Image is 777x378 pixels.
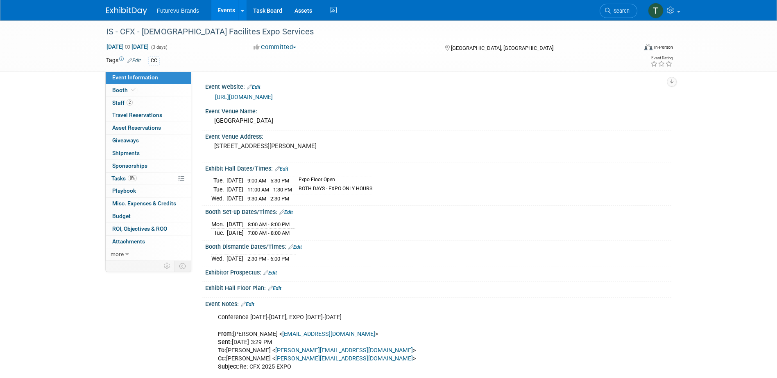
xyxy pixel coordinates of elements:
a: [PERSON_NAME][EMAIL_ADDRESS][DOMAIN_NAME] [275,355,413,362]
span: Shipments [112,150,140,156]
a: Asset Reservations [106,122,191,134]
td: [DATE] [227,176,243,185]
td: Wed. [211,194,227,202]
a: Edit [288,244,302,250]
div: Exhibitor Prospectus: [205,266,671,277]
span: Playbook [112,187,136,194]
td: [DATE] [227,220,244,229]
td: Tue. [211,176,227,185]
div: Event Rating [650,56,673,60]
span: 9:30 AM - 2:30 PM [247,196,289,202]
a: Edit [247,84,261,90]
td: Tags [106,56,141,65]
div: IS - CFX - [DEMOGRAPHIC_DATA] Facilites Expo Services [104,25,625,39]
b: Subject: [218,363,240,370]
div: CC [148,56,160,65]
span: more [111,251,124,257]
div: Event Venue Name: [205,105,671,115]
span: [DATE] [DATE] [106,43,149,50]
td: Toggle Event Tabs [174,261,191,271]
span: Booth [112,87,137,93]
span: 8:00 AM - 8:00 PM [248,221,290,227]
td: BOTH DAYS - EXPO ONLY HOURS [294,185,372,194]
span: Tasks [111,175,137,182]
a: Giveaways [106,135,191,147]
a: Attachments [106,236,191,248]
b: Cc: [218,355,226,362]
pre: [STREET_ADDRESS][PERSON_NAME] [214,142,390,150]
a: [PERSON_NAME][EMAIL_ADDRESS][DOMAIN_NAME] [275,347,413,354]
span: Event Information [112,74,158,81]
td: Tue. [211,229,227,237]
b: Sent: [218,339,232,346]
a: Staff2 [106,97,191,109]
span: 2 [127,99,133,106]
span: 11:00 AM - 1:30 PM [247,187,292,193]
div: Event Format [589,43,673,55]
span: Search [611,8,630,14]
img: Taylor Brooker [648,3,664,18]
img: ExhibitDay [106,7,147,15]
span: (3 days) [150,45,168,50]
span: Sponsorships [112,162,147,169]
a: ROI, Objectives & ROO [106,223,191,235]
span: Giveaways [112,137,139,144]
div: Booth Set-up Dates/Times: [205,206,671,216]
img: Format-Inperson.png [644,44,652,50]
td: Tue. [211,185,227,194]
a: Event Information [106,72,191,84]
div: Event Website: [205,81,671,91]
a: Misc. Expenses & Credits [106,198,191,210]
span: Asset Reservations [112,124,161,131]
div: Exhibit Hall Floor Plan: [205,282,671,292]
a: Budget [106,210,191,223]
a: Search [600,4,637,18]
a: Travel Reservations [106,109,191,122]
span: Staff [112,99,133,106]
div: Booth Dismantle Dates/Times: [205,241,671,251]
td: Mon. [211,220,227,229]
a: Edit [275,166,288,172]
a: Edit [127,58,141,63]
a: Booth [106,84,191,97]
td: Wed. [211,254,227,263]
a: Sponsorships [106,160,191,172]
a: Tasks0% [106,173,191,185]
td: [DATE] [227,254,243,263]
td: Personalize Event Tab Strip [160,261,174,271]
div: Event Venue Address: [205,130,671,141]
a: [EMAIL_ADDRESS][DOMAIN_NAME] [282,331,375,337]
td: [DATE] [227,194,243,202]
a: [URL][DOMAIN_NAME] [215,94,273,100]
span: [GEOGRAPHIC_DATA], [GEOGRAPHIC_DATA] [451,45,553,51]
span: 9:00 AM - 5:30 PM [247,178,289,184]
a: Playbook [106,185,191,197]
span: Budget [112,213,131,219]
span: Misc. Expenses & Credits [112,200,176,207]
a: Edit [263,270,277,276]
b: From: [218,331,233,337]
span: 0% [128,175,137,181]
span: Futurevu Brands [157,7,199,14]
a: Edit [279,209,293,215]
span: ROI, Objectives & ROO [112,225,167,232]
span: 7:00 AM - 8:00 AM [248,230,290,236]
div: In-Person [654,44,673,50]
div: [GEOGRAPHIC_DATA] [211,115,665,127]
a: more [106,248,191,261]
button: Committed [251,43,299,52]
a: Shipments [106,147,191,160]
div: Exhibit Hall Dates/Times: [205,162,671,173]
span: Travel Reservations [112,112,162,118]
a: Edit [241,301,254,307]
b: To: [218,347,226,354]
span: 2:30 PM - 6:00 PM [247,256,289,262]
span: to [124,43,131,50]
td: [DATE] [227,229,244,237]
td: Expo Floor Open [294,176,372,185]
a: Edit [268,286,281,291]
td: [DATE] [227,185,243,194]
i: Booth reservation complete [131,88,136,92]
span: Attachments [112,238,145,245]
div: Event Notes: [205,298,671,308]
